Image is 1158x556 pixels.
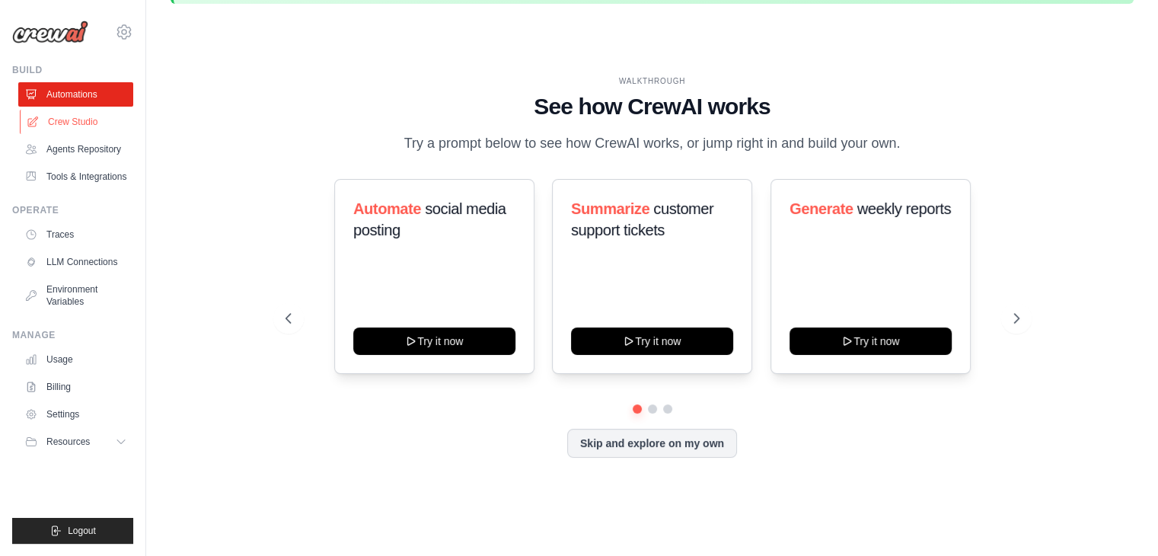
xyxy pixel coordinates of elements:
button: Try it now [790,328,952,355]
span: Summarize [571,200,649,217]
a: Usage [18,347,133,372]
span: Generate [790,200,853,217]
div: Build [12,64,133,76]
button: Try it now [353,328,515,355]
div: Manage [12,329,133,341]
button: Resources [18,430,133,454]
span: social media posting [353,200,506,238]
a: Settings [18,402,133,427]
a: Tools & Integrations [18,165,133,189]
a: Automations [18,82,133,107]
span: Automate [353,200,421,217]
span: Logout [68,525,96,537]
a: Traces [18,222,133,247]
button: Skip and explore on my own [567,429,737,458]
a: Crew Studio [20,110,135,134]
a: Agents Repository [18,137,133,161]
div: WALKTHROUGH [286,75,1019,87]
span: weekly reports [857,200,951,217]
button: Logout [12,518,133,544]
div: וידג'ט של צ'אט [1082,483,1158,556]
button: Try it now [571,328,733,355]
img: Logo [12,21,88,43]
p: Try a prompt below to see how CrewAI works, or jump right in and build your own. [397,133,908,155]
h1: See how CrewAI works [286,93,1019,120]
span: Resources [46,436,90,448]
a: Billing [18,375,133,399]
a: Environment Variables [18,277,133,314]
a: LLM Connections [18,250,133,274]
iframe: Chat Widget [1082,483,1158,556]
div: Operate [12,204,133,216]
